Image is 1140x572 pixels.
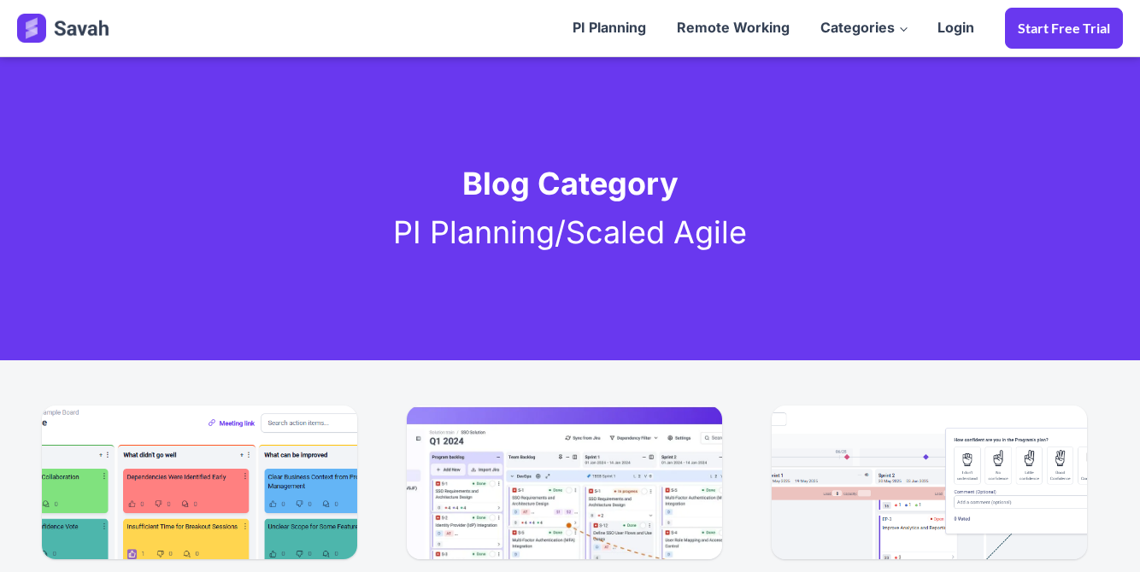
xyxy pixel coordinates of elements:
[17,208,1123,258] span: /
[922,2,990,55] a: Login
[566,213,747,251] a: Scaled Agile
[805,2,922,55] a: Categories
[661,2,805,55] a: Remote Working
[1005,8,1123,49] a: Start Free trial
[557,2,661,55] a: PI Planning
[393,213,555,251] a: PI Planning
[17,160,1123,258] h1: Blog Category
